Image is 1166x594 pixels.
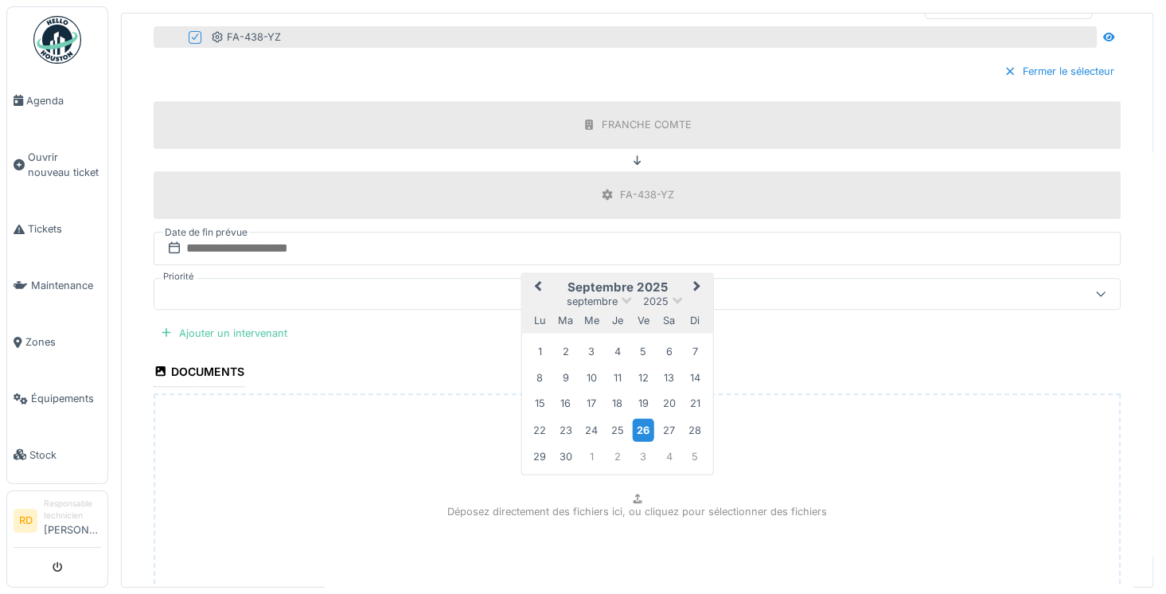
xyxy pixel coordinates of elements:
a: RD Responsable technicien[PERSON_NAME] [14,498,101,548]
div: Choose jeudi 11 septembre 2025 [606,366,628,388]
div: Choose dimanche 21 septembre 2025 [684,393,705,414]
div: Choose mardi 16 septembre 2025 [555,393,576,414]
p: Déposez directement des fichiers ici, ou cliquez pour sélectionner des fichiers [447,504,827,519]
span: Équipements [31,391,101,406]
div: Choose dimanche 14 septembre 2025 [684,366,705,388]
div: vendredi [633,310,654,331]
div: Choose dimanche 5 octobre 2025 [684,446,705,467]
div: Choose lundi 22 septembre 2025 [529,419,551,440]
span: Zones [25,334,101,350]
div: FRANCHE COMTE [602,117,692,132]
div: Choose jeudi 2 octobre 2025 [606,446,628,467]
span: septembre [567,295,618,307]
div: Fermer le sélecteur [997,61,1121,82]
div: Choose mardi 23 septembre 2025 [555,419,576,440]
div: Choose vendredi 26 septembre 2025 [633,418,654,441]
label: Priorité [160,270,197,283]
a: Zones [7,314,107,370]
div: Choose mardi 9 septembre 2025 [555,366,576,388]
label: Date de fin prévue [163,224,249,241]
div: Choose vendredi 12 septembre 2025 [633,366,654,388]
span: Tickets [28,221,101,236]
div: Ajouter un intervenant [154,322,294,344]
div: Choose lundi 8 septembre 2025 [529,366,551,388]
div: jeudi [606,310,628,331]
div: Choose mercredi 10 septembre 2025 [581,366,602,388]
a: Ouvrir nouveau ticket [7,129,107,201]
li: [PERSON_NAME] [44,498,101,544]
a: Agenda [7,72,107,129]
div: Choose vendredi 5 septembre 2025 [633,341,654,362]
a: Tickets [7,201,107,257]
div: samedi [658,310,680,331]
div: Choose mardi 30 septembre 2025 [555,446,576,467]
a: Stock [7,427,107,483]
li: RD [14,509,37,533]
div: mardi [555,310,576,331]
div: Choose samedi 13 septembre 2025 [658,366,680,388]
span: Maintenance [31,278,101,293]
button: Next Month [686,275,712,300]
div: Choose mercredi 17 septembre 2025 [581,393,602,414]
div: Choose mercredi 3 septembre 2025 [581,341,602,362]
div: Choose lundi 1 septembre 2025 [529,341,551,362]
div: Choose vendredi 3 octobre 2025 [633,446,654,467]
div: mercredi [581,310,602,331]
div: Month septembre, 2025 [527,338,708,469]
div: Choose lundi 15 septembre 2025 [529,393,551,414]
div: Choose mercredi 1 octobre 2025 [581,446,602,467]
div: Responsable technicien [44,498,101,522]
div: FA-438-YZ [620,187,674,202]
div: lundi [529,310,551,331]
img: Badge_color-CXgf-gQk.svg [33,16,81,64]
span: Agenda [26,93,101,108]
div: dimanche [684,310,705,331]
div: Choose jeudi 18 septembre 2025 [606,393,628,414]
div: Choose dimanche 28 septembre 2025 [684,419,705,440]
div: Choose jeudi 25 septembre 2025 [606,419,628,440]
span: 2025 [643,295,669,307]
span: Ouvrir nouveau ticket [28,150,101,180]
h2: septembre 2025 [522,279,713,294]
div: Choose samedi 6 septembre 2025 [658,341,680,362]
div: Documents [154,360,244,387]
div: Choose lundi 29 septembre 2025 [529,446,551,467]
button: Previous Month [524,275,549,300]
div: Choose mardi 2 septembre 2025 [555,341,576,362]
div: Choose samedi 4 octobre 2025 [658,446,680,467]
div: Choose samedi 20 septembre 2025 [658,393,680,414]
a: Maintenance [7,257,107,314]
div: FA-438-YZ [211,29,281,45]
span: Stock [29,447,101,463]
div: Choose dimanche 7 septembre 2025 [684,341,705,362]
div: Choose jeudi 4 septembre 2025 [606,341,628,362]
div: Choose samedi 27 septembre 2025 [658,419,680,440]
div: Choose vendredi 19 septembre 2025 [633,393,654,414]
a: Équipements [7,370,107,427]
div: Choose mercredi 24 septembre 2025 [581,419,602,440]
